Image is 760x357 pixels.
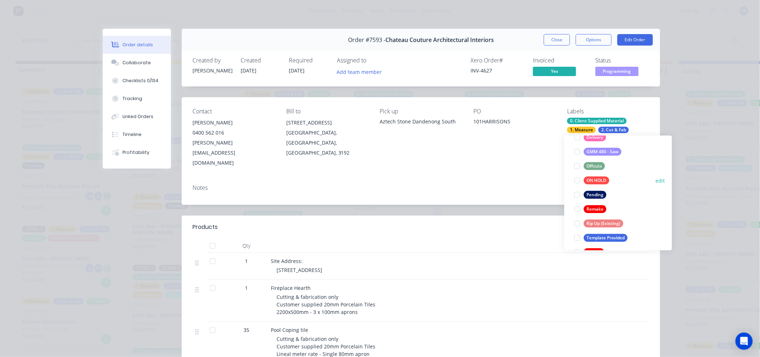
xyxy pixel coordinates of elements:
span: Programming [596,67,639,76]
button: Tracking [103,90,171,108]
button: ON HOLD [571,175,612,185]
button: GMM 480 - Saw [571,147,624,157]
div: Checklists 0/134 [123,77,159,84]
div: Profitability [123,149,150,156]
div: Offcuts [584,162,605,170]
div: Notes [193,184,649,191]
button: Template Provided [571,233,630,243]
div: [PERSON_NAME] [193,67,232,74]
div: [PERSON_NAME]0400 562 016[PERSON_NAME][EMAIL_ADDRESS][DOMAIN_NAME] [193,118,275,168]
div: 2. Cut & Fab [598,127,629,133]
button: Timeline [103,126,171,144]
span: Order #7593 - [348,37,385,43]
div: Collaborate [123,60,151,66]
button: Rip Up (Existing) [571,219,626,229]
button: Add team member [337,67,386,76]
span: Cutting & fabrication only Customer supplied 20mm Porcelain Tiles 2200x500mm - 3 x 100mm aprons [277,293,375,315]
div: Contact [193,108,275,115]
button: Add team member [333,67,386,76]
button: Linked Orders [103,108,171,126]
button: Remake [571,204,609,214]
div: Labels [567,108,649,115]
div: 1. Measure [567,127,596,133]
span: [DATE] [241,67,256,74]
button: Edit Order [617,34,653,46]
div: Assigned to [337,57,409,64]
div: Linked Orders [123,113,154,120]
div: Aztech Stone Dandenong South [380,118,462,125]
div: Qty [225,239,268,253]
span: Fireplace Hearth [271,285,311,291]
button: Order details [103,36,171,54]
div: ON HOLD [584,177,609,184]
span: Yes [533,67,576,76]
button: Profitability [103,144,171,161]
div: INV-4627 [471,67,524,74]
div: [PERSON_NAME][EMAIL_ADDRESS][DOMAIN_NAME] [193,138,275,168]
div: Delivery [584,133,606,141]
div: 101HARRISONS [473,118,556,128]
button: Checklists 0/134 [103,72,171,90]
div: Rip Up (Existing) [584,220,623,227]
span: 1 [245,257,248,265]
div: Required [289,57,328,64]
button: Pending [571,190,609,200]
div: Xero Order # [471,57,524,64]
div: Invoiced [533,57,587,64]
div: GMM 480 - Saw [584,148,621,156]
div: 0400 562 016 [193,128,275,138]
span: Site Address: [271,258,302,264]
div: Products [193,223,218,231]
div: [GEOGRAPHIC_DATA], [GEOGRAPHIC_DATA], [GEOGRAPHIC_DATA], 3192 [286,128,369,158]
div: Order details [123,42,153,48]
div: Created by [193,57,232,64]
div: Open Intercom Messenger [736,333,753,350]
span: Pool Coping tile [271,327,308,333]
div: [STREET_ADDRESS][GEOGRAPHIC_DATA], [GEOGRAPHIC_DATA], [GEOGRAPHIC_DATA], 3192 [286,118,369,158]
div: [STREET_ADDRESS] [286,118,369,128]
button: Programming [596,67,639,77]
div: Template Provided [584,234,627,242]
button: Offcuts [571,161,608,171]
button: Delivery [571,132,609,142]
div: Remake [584,205,606,213]
span: Chateau Couture Architectural Interiors [385,37,494,43]
button: Collaborate [103,54,171,72]
div: Tracking [123,95,143,102]
span: 35 [244,326,249,334]
span: 1 [245,284,248,292]
div: Status [596,57,649,64]
div: 0. Client Supplied Material [567,118,627,124]
button: Options [576,34,612,46]
div: Urgent [584,248,604,256]
button: Close [544,34,570,46]
div: Created [241,57,280,64]
button: Urgent [571,247,607,257]
div: Bill to [286,108,369,115]
div: Pending [584,191,606,199]
div: PO [473,108,556,115]
span: [STREET_ADDRESS] [277,267,322,273]
div: [PERSON_NAME] [193,118,275,128]
span: [DATE] [289,67,305,74]
div: Pick up [380,108,462,115]
button: edit [655,177,665,184]
div: Timeline [123,131,142,138]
